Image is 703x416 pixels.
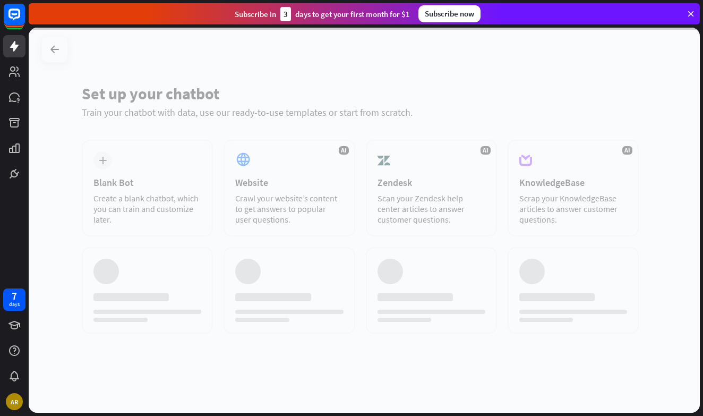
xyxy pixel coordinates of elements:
div: AR [6,393,23,410]
div: 3 [280,7,291,21]
a: 7 days [3,288,25,311]
div: days [9,301,20,308]
div: Subscribe now [418,5,481,22]
div: 7 [12,291,17,301]
div: Subscribe in days to get your first month for $1 [235,7,410,21]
